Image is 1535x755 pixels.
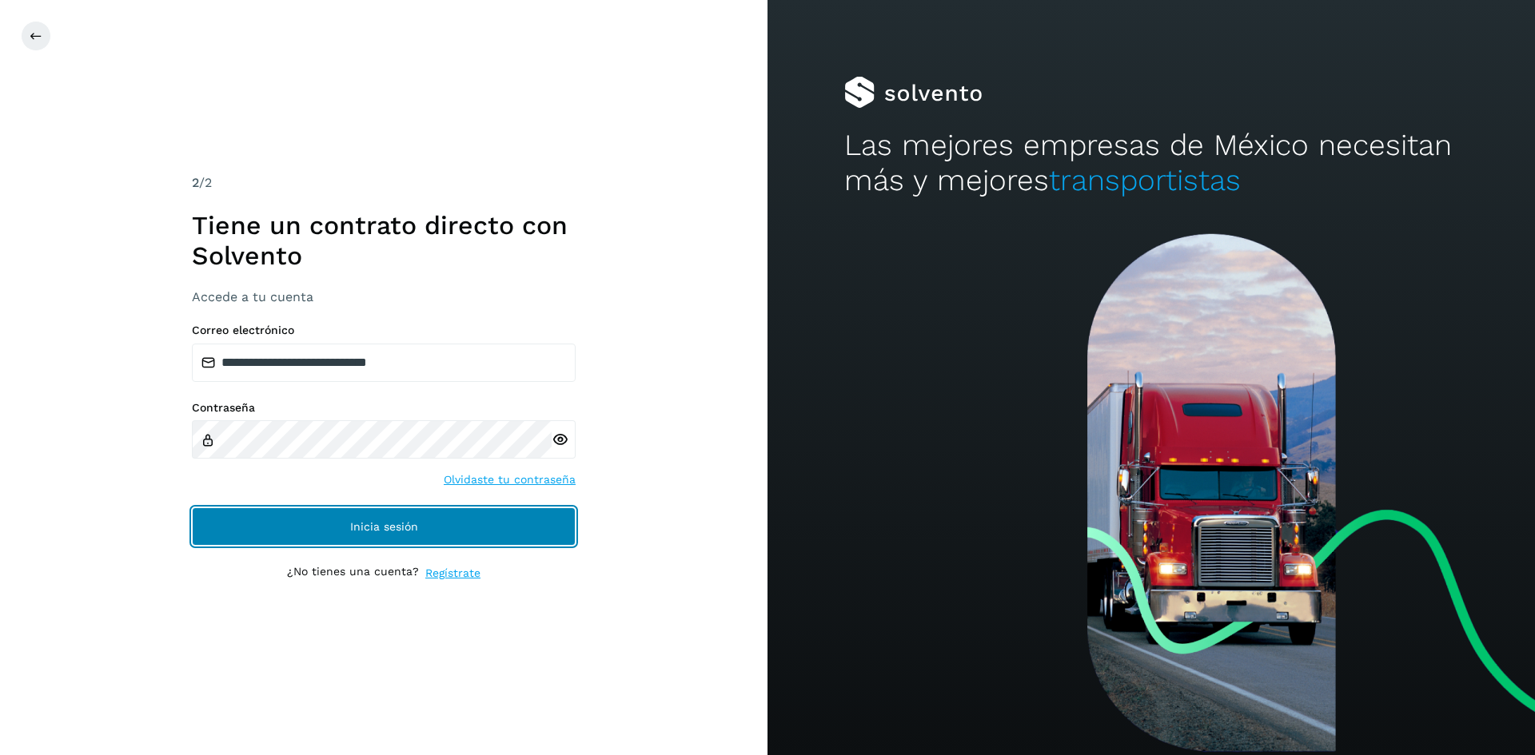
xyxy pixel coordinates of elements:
h3: Accede a tu cuenta [192,289,576,304]
span: transportistas [1049,163,1241,197]
h2: Las mejores empresas de México necesitan más y mejores [844,128,1458,199]
h1: Tiene un contrato directo con Solvento [192,210,576,272]
a: Regístrate [425,565,480,582]
button: Inicia sesión [192,507,576,546]
div: /2 [192,173,576,193]
span: Inicia sesión [350,521,418,532]
p: ¿No tienes una cuenta? [287,565,419,582]
a: Olvidaste tu contraseña [444,471,576,488]
span: 2 [192,175,199,190]
label: Contraseña [192,401,576,415]
label: Correo electrónico [192,324,576,337]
